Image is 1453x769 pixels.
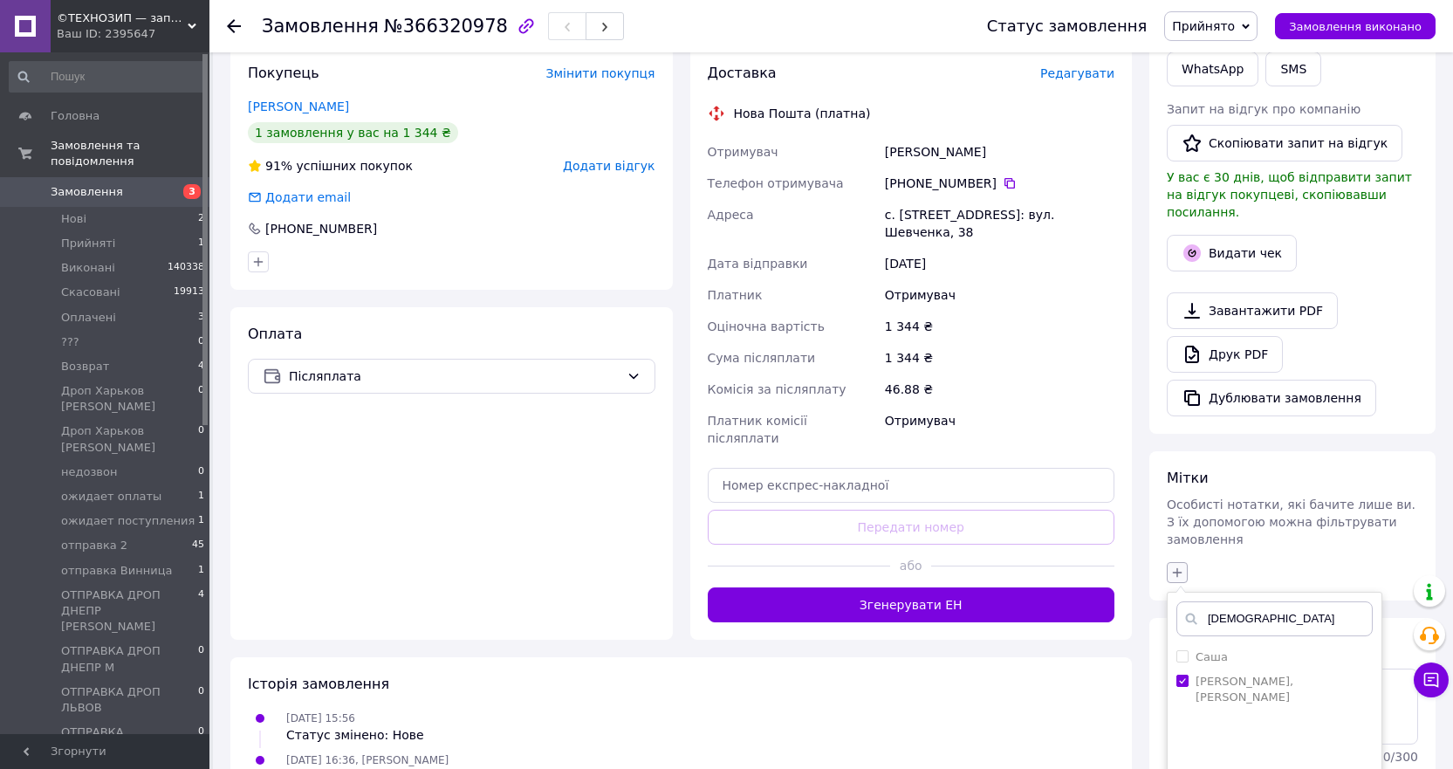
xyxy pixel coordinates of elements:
span: Оплата [248,326,302,342]
span: 1 [198,236,204,251]
span: №366320978 [384,16,508,37]
button: SMS [1265,51,1321,86]
span: У вас є 30 днів, щоб відправити запит на відгук покупцеві, скопіювавши посилання. [1167,170,1412,219]
label: Саша [1196,650,1228,663]
span: ОТПРАВКА [PERSON_NAME] [61,724,198,756]
div: Статус змінено: Нове [286,726,424,744]
span: 0 [198,334,204,350]
span: 4 [198,587,204,635]
button: Скопіювати запит на відгук [1167,125,1402,161]
span: Додати відгук [563,159,655,173]
div: Статус замовлення [987,17,1148,35]
span: Оплачені [61,310,116,326]
div: Нова Пошта (платна) [730,105,875,122]
span: Телефон отримувача [708,176,844,190]
span: 0 [198,423,204,455]
span: 0 [198,464,204,480]
span: Комісія за післяплату [708,382,846,396]
span: Возврат [61,359,109,374]
span: 140338 [168,260,204,276]
input: Пошук [9,61,206,93]
span: 0 [198,684,204,716]
span: Адреса [708,208,754,222]
div: Повернутися назад [227,17,241,35]
span: ожидает поступления [61,513,195,529]
span: [DATE] 16:36, [PERSON_NAME] [286,754,449,766]
button: Дублювати замовлення [1167,380,1376,416]
span: Покупець [248,65,319,81]
button: Видати чек [1167,235,1297,271]
button: Замовлення виконано [1275,13,1436,39]
input: Номер експрес-накладної [708,468,1115,503]
div: успішних покупок [248,157,413,175]
span: Доставка [708,65,777,81]
span: 4 [198,359,204,374]
span: Особисті нотатки, які бачите лише ви. З їх допомогою можна фільтрувати замовлення [1167,498,1415,546]
div: [DATE] [881,248,1118,279]
span: ОТПРАВКА ДРОП ДНЕПР М [61,643,198,675]
span: отправка Винница [61,563,173,579]
div: 1 344 ₴ [881,342,1118,374]
span: Сума післяплати [708,351,816,365]
label: [PERSON_NAME],[PERSON_NAME] [1196,675,1293,704]
span: ОТПРАВКА ДРОП ЛЬВОВ [61,684,198,716]
span: Редагувати [1040,66,1114,80]
span: Післяплата [289,367,620,386]
span: отправка 2 [61,538,127,553]
span: Нові [61,211,86,227]
span: Запит на відгук про компанію [1167,102,1360,116]
span: 1 [198,563,204,579]
span: 19913 [174,285,204,300]
span: Платник [708,288,763,302]
span: Замовлення [262,16,379,37]
span: 3 [198,310,204,326]
span: ОТПРАВКА ДРОП ДНЕПР [PERSON_NAME] [61,587,198,635]
div: 46.88 ₴ [881,374,1118,405]
span: Змінити покупця [546,66,655,80]
span: Оціночна вартість [708,319,825,333]
span: Скасовані [61,285,120,300]
a: Завантажити PDF [1167,292,1338,329]
span: ©ТЕХНОЗИП — запчастини для побутової техніки з доставкою по всій Україні [57,10,188,26]
div: с. [STREET_ADDRESS]: вул. Шевченка, 38 [881,199,1118,248]
a: [PERSON_NAME] [248,100,349,113]
div: [PHONE_NUMBER] [264,220,379,237]
a: WhatsApp [1167,51,1258,86]
span: ??? [61,334,79,350]
div: [PHONE_NUMBER] [885,175,1114,192]
span: 2 [198,211,204,227]
span: 0 [198,383,204,415]
span: ожидает оплаты [61,489,161,505]
span: Історія замовлення [248,676,389,692]
div: Додати email [246,189,353,206]
span: недозвон [61,464,117,480]
div: Отримувач [881,405,1118,454]
span: Мітки [1167,470,1209,486]
div: Додати email [264,189,353,206]
span: Замовлення та повідомлення [51,138,209,169]
div: Отримувач [881,279,1118,311]
div: 1 344 ₴ [881,311,1118,342]
a: Друк PDF [1167,336,1283,373]
span: Прийнято [1172,19,1235,33]
span: Дроп Харьков [PERSON_NAME] [61,423,198,455]
span: 91% [265,159,292,173]
div: 1 замовлення у вас на 1 344 ₴ [248,122,458,143]
span: або [890,557,931,574]
span: Замовлення виконано [1289,20,1422,33]
span: Замовлення [51,184,123,200]
div: [PERSON_NAME] [881,136,1118,168]
span: 0 [198,724,204,756]
span: Головна [51,108,99,124]
span: Виконані [61,260,115,276]
span: 1 [198,513,204,529]
input: Напишіть назву мітки [1176,601,1373,636]
span: 3 [183,184,201,199]
span: [DATE] 15:56 [286,712,355,724]
span: Дата відправки [708,257,808,271]
span: 0 [198,643,204,675]
span: 300 / 300 [1367,750,1418,764]
div: Ваш ID: 2395647 [57,26,209,42]
button: Згенерувати ЕН [708,587,1115,622]
button: Чат з покупцем [1414,663,1449,697]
